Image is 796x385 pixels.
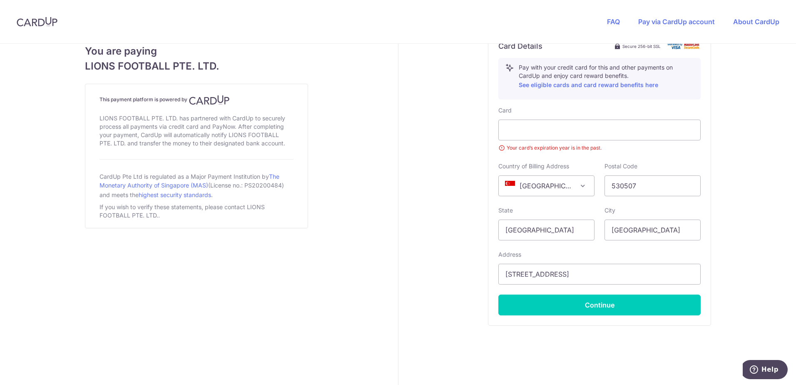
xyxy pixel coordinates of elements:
small: Your card’s expiration year is in the past. [498,144,701,152]
a: FAQ [607,17,620,26]
div: CardUp Pte Ltd is regulated as a Major Payment Institution by (License no.: PS20200484) and meets... [99,170,294,201]
span: Secure 256-bit SSL [622,43,661,50]
iframe: Opens a widget where you can find more information [743,360,788,381]
span: Singapore [498,175,595,196]
label: Country of Billing Address [498,162,569,170]
iframe: Secure card payment input frame [505,125,694,135]
label: City [604,206,615,215]
div: LIONS FOOTBALL PTE. LTD. has partnered with CardUp to securely process all payments via credit ca... [99,112,294,149]
button: Continue [498,295,701,315]
label: Card [498,106,512,115]
label: State [498,206,513,215]
span: Singapore [499,176,594,196]
a: highest security standards [139,191,211,198]
input: Example 123456 [604,175,701,196]
img: card secure [667,42,701,50]
a: About CardUp [733,17,779,26]
a: Pay via CardUp account [638,17,715,26]
label: Address [498,250,521,259]
span: You are paying [85,44,308,59]
h6: Card Details [498,41,542,51]
p: Pay with your credit card for this and other payments on CardUp and enjoy card reward benefits. [519,63,694,90]
label: Postal Code [604,162,637,170]
a: See eligible cards and card reward benefits here [519,81,658,88]
img: CardUp [17,17,57,27]
div: If you wish to verify these statements, please contact LIONS FOOTBALL PTE. LTD.. [99,201,294,221]
h4: This payment platform is powered by [99,95,294,105]
span: LIONS FOOTBALL PTE. LTD. [85,59,308,74]
img: CardUp [189,95,230,105]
